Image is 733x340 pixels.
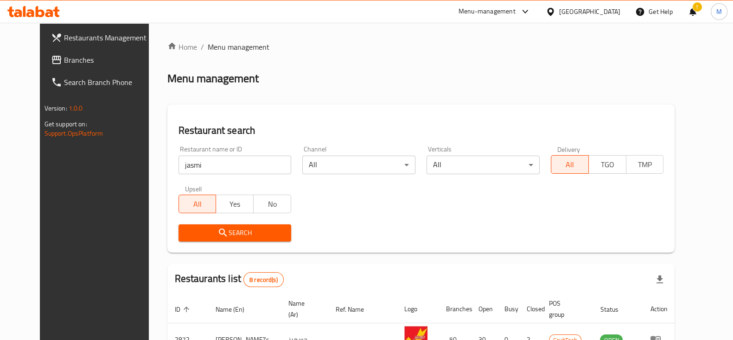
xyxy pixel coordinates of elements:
[557,146,580,152] label: Delivery
[178,124,664,137] h2: Restaurant search
[69,102,83,114] span: 1.0.0
[397,295,439,323] th: Logo
[44,26,162,49] a: Restaurants Management
[44,49,162,71] a: Branches
[243,272,284,287] div: Total records count
[186,227,284,239] span: Search
[257,197,287,211] span: No
[167,41,675,52] nav: breadcrumb
[175,304,192,315] span: ID
[336,304,376,315] span: Ref. Name
[459,6,516,17] div: Menu-management
[588,155,626,174] button: TGO
[551,155,589,174] button: All
[649,268,671,291] div: Export file
[643,295,675,323] th: Action
[220,197,250,211] span: Yes
[175,272,284,287] h2: Restaurants list
[427,156,540,174] div: All
[497,295,519,323] th: Busy
[559,7,620,17] div: [GEOGRAPHIC_DATA]
[626,155,664,174] button: TMP
[549,298,581,320] span: POS group
[439,295,471,323] th: Branches
[208,41,269,52] span: Menu management
[64,32,155,43] span: Restaurants Management
[167,41,197,52] a: Home
[185,185,202,192] label: Upsell
[519,295,542,323] th: Closed
[253,195,291,213] button: No
[201,41,204,52] li: /
[178,195,217,213] button: All
[555,158,585,171] span: All
[630,158,660,171] span: TMP
[244,275,283,284] span: 8 record(s)
[183,197,213,211] span: All
[600,304,630,315] span: Status
[45,127,103,139] a: Support.OpsPlatform
[64,54,155,65] span: Branches
[45,118,87,130] span: Get support on:
[167,71,259,86] h2: Menu management
[45,102,67,114] span: Version:
[216,304,256,315] span: Name (En)
[716,7,722,17] span: M
[44,71,162,93] a: Search Branch Phone
[302,156,415,174] div: All
[216,195,254,213] button: Yes
[593,158,623,171] span: TGO
[178,224,292,242] button: Search
[64,77,155,88] span: Search Branch Phone
[178,156,292,174] input: Search for restaurant name or ID..
[471,295,497,323] th: Open
[288,298,318,320] span: Name (Ar)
